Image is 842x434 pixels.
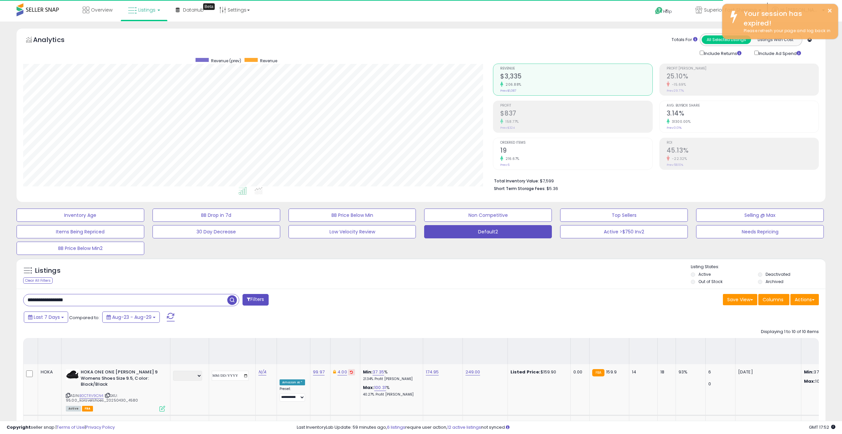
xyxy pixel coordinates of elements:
small: 216.67% [503,156,519,161]
span: FBA [82,406,93,411]
button: Non Competitive [424,209,552,222]
span: $5.36 [547,185,558,192]
strong: Min: [804,369,814,375]
a: B0CTRV9CN4 [79,393,104,399]
button: Low Velocity Review [288,225,416,238]
span: Aug-23 - Aug-29 [112,314,152,320]
b: Listed Price: [510,369,541,375]
span: ROI [667,141,819,145]
span: Compared to: [69,314,100,321]
span: Superior Fast Shipping [704,7,757,13]
div: 6 [708,369,735,375]
small: -22.32% [670,156,687,161]
a: 12 active listings [447,424,481,430]
span: Avg. Buybox Share [667,104,819,108]
a: 100.31 [374,384,386,391]
a: Privacy Policy [86,424,115,430]
label: Deactivated [766,271,790,277]
h5: Analytics [33,35,77,46]
div: Tooltip anchor [203,3,215,10]
div: 18 [660,369,671,375]
small: 31300.00% [670,119,691,124]
label: Out of Stock [698,279,723,284]
button: × [827,7,832,15]
button: Last 7 Days [24,312,68,323]
small: 206.88% [503,82,521,87]
button: Columns [758,294,789,305]
b: Listed Price: [510,420,541,427]
a: Terms of Use [57,424,85,430]
h2: $3,335 [500,72,652,81]
small: 158.77% [503,119,519,124]
h2: 45.13% [667,147,819,156]
small: Prev: $324 [500,126,515,130]
small: Prev: 29.77% [667,89,684,93]
button: Filters [243,294,268,306]
button: Selling @ Max [696,209,824,222]
span: Help [663,9,672,14]
span: Ordered Items [500,141,652,145]
a: 99.97 [313,369,325,375]
div: 93% [679,369,700,375]
button: Actions [790,294,819,305]
button: Top Sellers [560,209,688,222]
b: HOKA ONE ONE [PERSON_NAME] 9 Womens Shoes Size 9.5, Color: Black/Black [81,369,161,389]
span: 2025-09-8 17:52 GMT [809,424,835,430]
b: Total Inventory Value: [494,178,539,184]
a: Help [650,2,685,22]
h2: 25.10% [667,72,819,81]
div: HOKA [41,369,56,375]
span: 159.9 [606,369,617,375]
span: Revenue [260,58,277,64]
div: % [363,369,418,381]
a: N/A [258,420,266,427]
button: BB Price Below Min [288,209,416,222]
h2: 19 [500,147,652,156]
strong: Copyright [7,424,31,430]
b: Max: [363,384,375,391]
small: Prev: 6 [500,163,510,167]
small: Prev: $1,087 [500,89,516,93]
div: 14 [632,369,652,375]
h5: Listings [35,266,61,275]
div: Please refresh your page and log back in [739,28,833,34]
button: Aug-23 - Aug-29 [102,312,160,323]
div: seller snap | | [7,424,115,431]
div: Include Returns [695,49,749,57]
span: Last 7 Days [34,314,60,320]
a: N/A [333,420,341,427]
a: 92.80 [313,420,325,427]
button: 30 Day Decrease [153,225,280,238]
h2: $837 [500,110,652,119]
a: 4.00 [337,369,347,375]
div: Your session has expired! [739,9,833,28]
img: 41xQbgWjlVL._SL40_.jpg [66,369,79,380]
a: 57.03 [373,420,384,427]
span: Overview [91,7,112,13]
span: Revenue [500,67,652,71]
span: All listings currently available for purchase on Amazon [66,406,81,411]
span: Listings [138,7,155,13]
small: Prev: 0.01% [667,126,682,130]
a: N/A [258,369,266,375]
div: 0.00 [573,369,584,375]
div: Preset: [280,387,305,402]
b: Min: [363,369,373,375]
a: 249.00 [465,369,480,375]
a: 179.95 [426,420,439,427]
h2: 3.14% [667,110,819,119]
div: ASIN: [66,369,165,411]
div: Totals For [672,37,697,43]
span: Columns [763,296,783,303]
div: % [363,385,418,397]
span: 175.41 [606,420,618,427]
span: Revenue (prev) [211,58,241,64]
label: Active [698,271,711,277]
button: BB Drop in 7d [153,209,280,222]
a: 37.35 [373,369,384,375]
div: Include Ad Spend [749,49,812,57]
button: All Selected Listings [702,35,751,44]
button: Inventory Age [17,209,144,222]
b: Short Term Storage Fees: [494,186,546,191]
div: Last InventoryLab Update: 59 minutes ago, require user action, not synced. [297,424,835,431]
